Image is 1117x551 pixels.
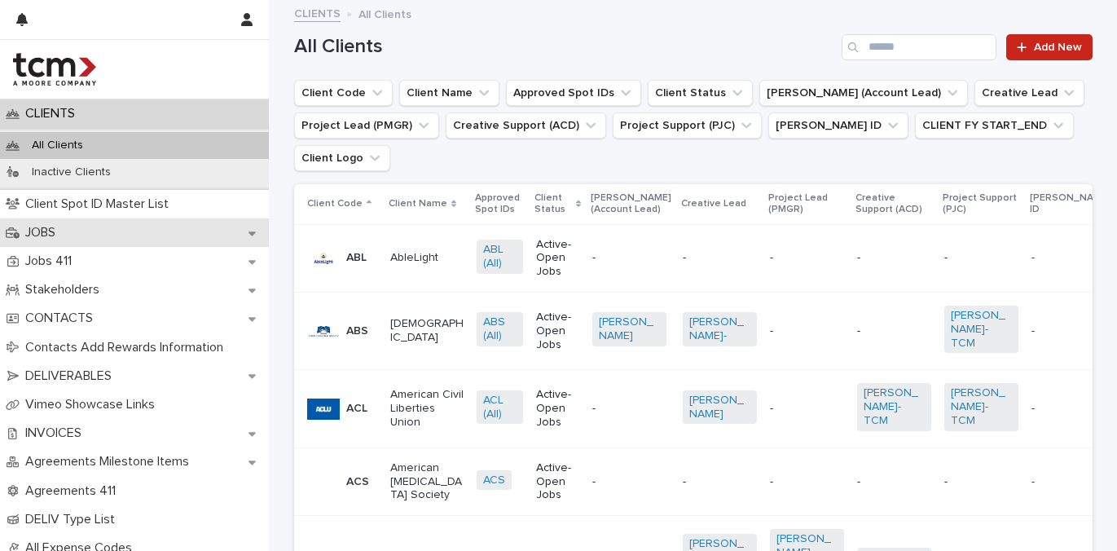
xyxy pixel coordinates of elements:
button: Client Status [648,80,753,106]
p: - [944,475,1018,489]
p: Vimeo Showcase Links [19,397,168,412]
p: JOBS [19,225,68,240]
button: Client Code [294,80,393,106]
p: - [770,475,844,489]
a: [PERSON_NAME] [599,315,660,343]
p: Client Code [307,195,363,213]
p: - [857,324,931,338]
p: CLIENTS [19,106,88,121]
button: Project Support (PJC) [613,112,762,139]
p: All Clients [19,139,96,152]
p: - [592,475,666,489]
p: American [MEDICAL_DATA] Society [390,461,464,502]
a: ABL (All) [483,243,517,271]
button: Client Logo [294,145,390,171]
p: Agreements Milestone Items [19,454,202,469]
a: Add New [1006,34,1092,60]
button: Client Name [399,80,499,106]
span: Add New [1034,42,1082,53]
button: Moore AE (Account Lead) [759,80,968,106]
p: Project Lead (PMGR) [768,189,846,219]
button: Creative Lead [974,80,1084,106]
p: Stakeholders [19,282,112,298]
p: - [770,324,844,338]
p: Jobs 411 [19,253,85,269]
p: Contacts Add Rewards Information [19,340,236,355]
p: Active-Open Jobs [536,461,579,502]
p: [PERSON_NAME] ID [1030,189,1110,219]
button: Creative Support (ACD) [446,112,606,139]
p: AbleLight [390,251,464,265]
p: - [1031,321,1038,338]
p: Creative Support (ACD) [855,189,933,219]
p: Client Status [534,189,572,219]
a: [PERSON_NAME] [689,394,750,421]
p: Creative Lead [681,195,746,213]
p: - [683,251,757,265]
p: - [1031,248,1038,265]
p: Approved Spot IDs [475,189,525,219]
a: ABS (All) [483,315,517,343]
p: Active-Open Jobs [536,238,579,279]
p: ABL [346,251,367,265]
p: Client Name [389,195,447,213]
button: Approved Spot IDs [506,80,641,106]
p: Client Spot ID Master List [19,196,182,212]
p: - [592,251,666,265]
p: DELIVERABLES [19,368,125,384]
p: Agreements 411 [19,483,129,499]
a: [PERSON_NAME]-TCM [864,386,925,427]
p: - [944,251,1018,265]
a: ACS [483,474,505,487]
p: INVOICES [19,425,95,441]
p: - [1031,472,1038,489]
p: ACS [346,475,369,489]
p: DELIV Type List [19,512,128,527]
p: ABS [346,324,368,338]
p: Project Support (PJC) [943,189,1020,219]
button: CLIENT FY START_END [915,112,1074,139]
p: All Clients [358,4,411,22]
a: CLIENTS [294,3,341,22]
p: ACL [346,402,367,416]
p: - [770,402,844,416]
p: - [592,402,666,416]
p: - [857,251,931,265]
p: Active-Open Jobs [536,388,579,429]
a: [PERSON_NAME]-TCM [951,386,1012,427]
button: Neilson ID [768,112,908,139]
p: - [1031,399,1038,416]
p: - [857,475,931,489]
a: [PERSON_NAME]- [689,315,750,343]
h1: All Clients [294,35,836,59]
p: American Civil Liberties Union [390,388,464,429]
a: ACL (All) [483,394,517,421]
p: CONTACTS [19,311,106,326]
input: Search [842,34,996,60]
img: 4hMmSqQkux38exxPVZHQ [13,53,96,86]
a: [PERSON_NAME]-TCM [951,309,1012,350]
p: - [770,251,844,265]
p: Inactive Clients [19,165,124,179]
p: Active-Open Jobs [536,311,579,351]
p: [DEMOGRAPHIC_DATA] [390,317,464,345]
p: [PERSON_NAME] (Account Lead) [591,189,671,219]
button: Project Lead (PMGR) [294,112,439,139]
p: - [683,475,757,489]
